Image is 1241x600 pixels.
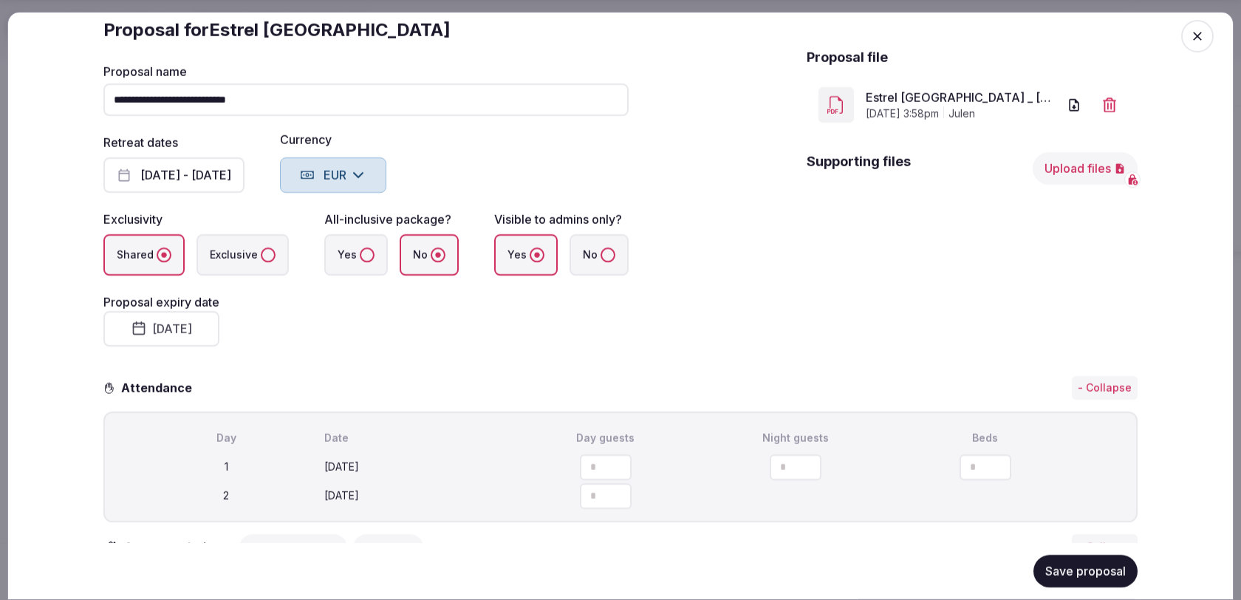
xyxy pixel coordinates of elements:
[324,431,508,446] div: Date
[115,379,204,397] h3: Attendance
[893,431,1077,446] div: Beds
[570,234,629,276] label: No
[134,460,318,475] div: 1
[118,539,242,556] h3: Accommodations
[157,248,171,262] button: Shared
[103,234,185,276] label: Shared
[400,234,459,276] label: No
[239,534,347,561] button: Add percentage fee
[103,295,219,310] label: Proposal expiry date
[196,234,289,276] label: Exclusive
[866,107,939,122] span: [DATE] 3:58pm
[1072,376,1138,400] button: - Collapse
[494,234,558,276] label: Yes
[103,212,163,227] label: Exclusivity
[280,134,386,146] label: Currency
[324,489,508,504] div: [DATE]
[324,460,508,475] div: [DATE]
[530,248,544,262] button: Yes
[103,66,629,78] label: Proposal name
[324,234,388,276] label: Yes
[866,89,1058,107] a: Estrel [GEOGRAPHIC_DATA] _ [DATE]-[DATE].pdf
[353,534,423,561] button: Add flat fee
[103,157,245,193] button: [DATE] - [DATE]
[703,431,887,446] div: Night guests
[324,212,451,227] label: All-inclusive package?
[280,157,386,193] button: EUR
[807,152,911,185] h2: Supporting files
[1033,555,1138,587] button: Save proposal
[601,248,615,262] button: No
[134,431,318,446] div: Day
[494,212,622,227] label: Visible to admins only?
[103,135,178,150] label: Retreat dates
[261,248,276,262] button: Exclusive
[134,489,318,504] div: 2
[514,431,698,446] div: Day guests
[948,107,975,122] span: julen
[103,311,219,347] button: [DATE]
[807,48,888,67] h2: Proposal file
[360,248,375,262] button: Yes
[1072,534,1138,561] button: - Collapse
[431,248,445,262] button: No
[1033,152,1138,185] button: Upload files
